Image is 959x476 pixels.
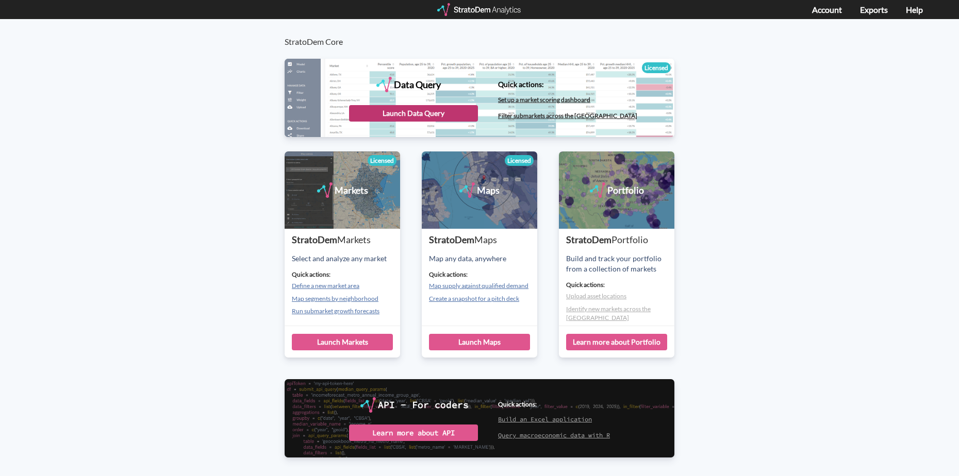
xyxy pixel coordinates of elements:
div: Map any data, anywhere [429,253,537,264]
div: Select and analyze any market [292,253,400,264]
div: Licensed [368,155,396,166]
span: Maps [474,234,497,245]
a: Exports [860,5,888,14]
span: Portfolio [611,234,648,245]
div: StratoDem [566,233,674,247]
div: Licensed [642,62,671,73]
div: Learn more about Portfolio [566,334,667,350]
a: Run submarket growth forecasts [292,307,379,315]
div: Learn more about API [349,424,478,441]
div: Maps [477,182,500,198]
div: Launch Markets [292,334,393,350]
div: Markets [335,182,368,198]
h4: Quick actions: [429,271,537,278]
h4: Quick actions: [498,80,637,88]
span: Markets [337,234,371,245]
h3: StratoDem Core [285,19,685,46]
a: Upload asset locations [566,292,626,300]
a: Identify new markets across the [GEOGRAPHIC_DATA] [566,305,651,321]
a: Define a new market area [292,282,359,290]
a: Map segments by neighborhood [292,295,378,302]
div: Portfolio [607,182,644,198]
div: StratoDem [292,233,400,247]
h4: Quick actions: [498,401,610,407]
a: Filter submarkets across the [GEOGRAPHIC_DATA] [498,112,637,120]
div: Build and track your portfolio from a collection of markets [566,253,674,274]
h4: Quick actions: [292,271,400,278]
div: StratoDem [429,233,537,247]
a: Help [906,5,923,14]
a: Query macroeconomic data with R [498,431,610,439]
a: Map supply against qualified demand [429,282,528,290]
div: Launch Data Query [349,105,478,122]
a: Create a snapshot for a pitch deck [429,295,519,302]
div: Licensed [505,155,534,166]
div: API - For coders [378,397,469,413]
a: Account [812,5,842,14]
a: Set up a market scoring dashboard [498,96,590,104]
h4: Quick actions: [566,281,674,288]
div: Data Query [394,77,441,92]
div: Launch Maps [429,334,530,350]
a: Build an Excel application [498,415,592,423]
